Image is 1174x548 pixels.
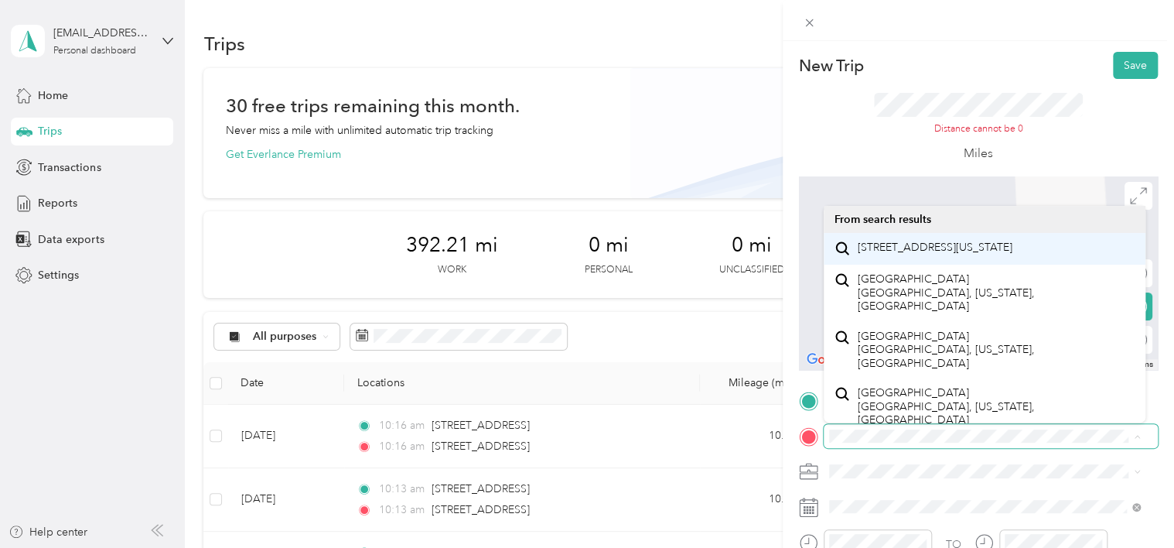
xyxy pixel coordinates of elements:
[834,213,931,226] span: From search results
[874,122,1083,136] div: Distance cannot be 0
[858,272,1135,313] span: [GEOGRAPHIC_DATA] [GEOGRAPHIC_DATA], [US_STATE], [GEOGRAPHIC_DATA]
[803,350,854,370] a: Open this area in Google Maps (opens a new window)
[858,241,1012,255] span: [STREET_ADDRESS][US_STATE]
[858,386,1135,427] span: [GEOGRAPHIC_DATA] [GEOGRAPHIC_DATA], [US_STATE], [GEOGRAPHIC_DATA]
[964,144,993,163] p: Miles
[1087,461,1174,548] iframe: Everlance-gr Chat Button Frame
[858,330,1135,371] span: [GEOGRAPHIC_DATA] [GEOGRAPHIC_DATA], [US_STATE], [GEOGRAPHIC_DATA]
[803,350,854,370] img: Google
[799,55,864,77] p: New Trip
[1113,52,1158,79] button: Save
